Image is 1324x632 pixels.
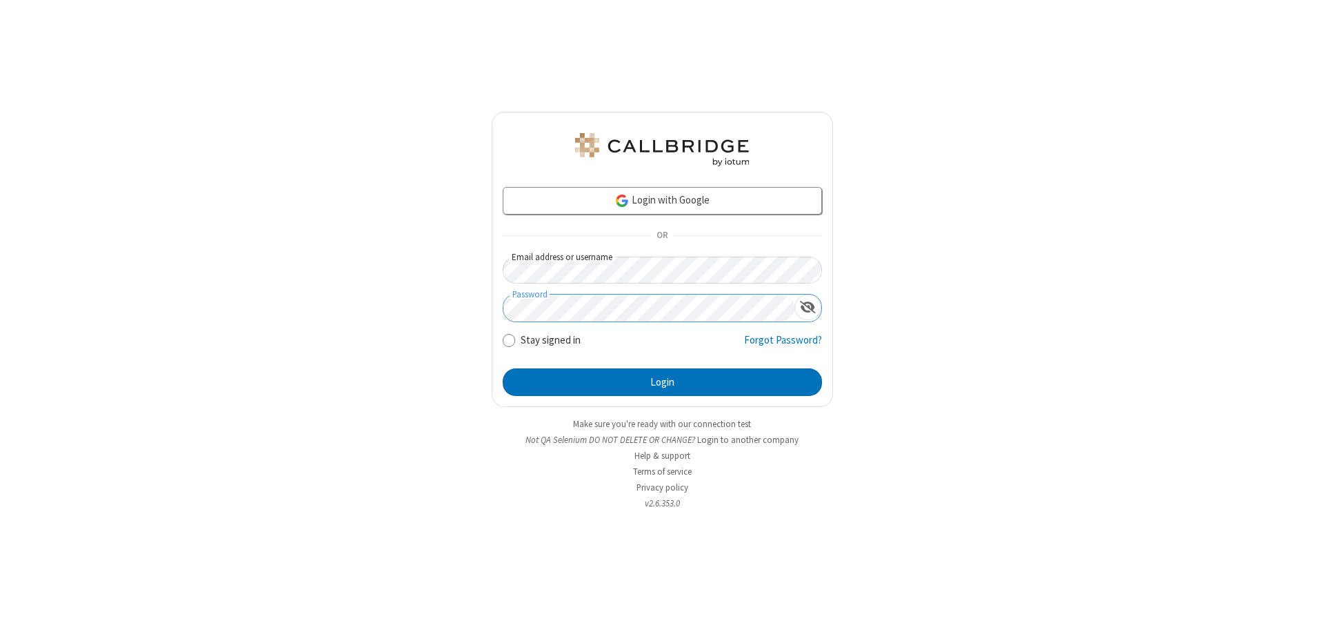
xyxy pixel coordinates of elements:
a: Forgot Password? [744,333,822,359]
img: QA Selenium DO NOT DELETE OR CHANGE [572,133,752,166]
input: Email address or username [503,257,822,284]
img: google-icon.png [614,193,630,208]
a: Terms of service [633,466,692,477]
input: Password [503,295,794,322]
li: v2.6.353.0 [492,497,833,510]
div: Show password [794,295,821,320]
a: Login with Google [503,187,822,215]
button: Login [503,368,822,396]
label: Stay signed in [521,333,581,348]
span: OR [651,226,673,246]
a: Help & support [634,450,690,462]
a: Make sure you're ready with our connection test [573,418,751,430]
button: Login to another company [697,433,799,446]
li: Not QA Selenium DO NOT DELETE OR CHANGE? [492,433,833,446]
a: Privacy policy [636,482,688,493]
